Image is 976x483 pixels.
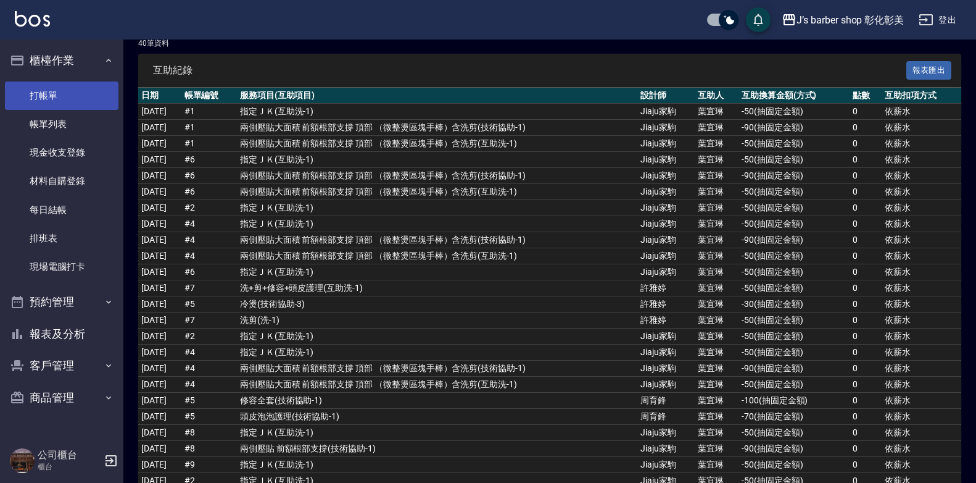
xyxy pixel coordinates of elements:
[738,457,850,473] td: -50 ( 抽固定金額 )
[637,264,695,280] td: Jiaju家駒
[695,120,738,136] td: 葉宜琳
[637,425,695,441] td: Jiaju家駒
[882,104,961,120] td: 依薪水
[637,393,695,409] td: 周育鋒
[695,280,738,296] td: 葉宜琳
[882,216,961,232] td: 依薪水
[138,152,181,168] td: [DATE]
[637,184,695,200] td: Jiaju家駒
[882,329,961,345] td: 依薪水
[882,88,961,104] th: 互助扣項方式
[882,377,961,393] td: 依薪水
[882,441,961,457] td: 依薪水
[850,200,882,216] td: 0
[138,38,961,49] p: 40 筆資料
[237,313,637,329] td: 洗剪 ( 洗-1 )
[882,264,961,280] td: 依薪水
[882,345,961,361] td: 依薪水
[237,152,637,168] td: 指定ＪＫ ( 互助洗-1 )
[850,393,882,409] td: 0
[914,9,961,31] button: 登出
[138,104,181,120] td: [DATE]
[237,441,637,457] td: 兩側壓貼 前額根部支撐 ( 技術協助-1 )
[38,461,101,472] p: 櫃台
[10,448,35,473] img: Person
[738,88,850,104] th: 互助換算金額(方式)
[882,152,961,168] td: 依薪水
[181,248,237,264] td: # 4
[15,11,50,27] img: Logo
[695,313,738,329] td: 葉宜琳
[882,313,961,329] td: 依薪水
[38,449,101,461] h5: 公司櫃台
[5,382,118,414] button: 商品管理
[695,136,738,152] td: 葉宜琳
[882,184,961,200] td: 依薪水
[637,168,695,184] td: Jiaju家駒
[138,168,181,184] td: [DATE]
[882,425,961,441] td: 依薪水
[138,457,181,473] td: [DATE]
[850,409,882,425] td: 0
[181,168,237,184] td: # 6
[637,313,695,329] td: 許雅婷
[237,104,637,120] td: 指定ＪＫ ( 互助洗-1 )
[850,345,882,361] td: 0
[850,120,882,136] td: 0
[138,329,181,345] td: [DATE]
[237,136,637,152] td: 兩側壓貼大面積 前額根部支撐 頂部 （微整燙區塊手棒）含洗剪 ( 互助洗-1 )
[138,393,181,409] td: [DATE]
[738,409,850,425] td: -70 ( 抽固定金額 )
[738,104,850,120] td: -50 ( 抽固定金額 )
[181,200,237,216] td: # 2
[850,264,882,280] td: 0
[237,457,637,473] td: 指定ＪＫ ( 互助洗-1 )
[637,361,695,377] td: Jiaju家駒
[181,152,237,168] td: # 6
[138,377,181,393] td: [DATE]
[237,296,637,313] td: 冷燙 ( 技術協助-3 )
[5,253,118,281] a: 現場電腦打卡
[695,184,738,200] td: 葉宜琳
[138,120,181,136] td: [DATE]
[906,61,952,80] button: 報表匯出
[237,120,637,136] td: 兩側壓貼大面積 前額根部支撐 頂部 （微整燙區塊手棒）含洗剪 ( 技術協助-1 )
[637,232,695,248] td: Jiaju家駒
[695,441,738,457] td: 葉宜琳
[777,7,909,33] button: J’s barber shop 彰化彰美
[882,200,961,216] td: 依薪水
[138,361,181,377] td: [DATE]
[738,184,850,200] td: -50 ( 抽固定金額 )
[882,361,961,377] td: 依薪水
[181,136,237,152] td: # 1
[237,345,637,361] td: 指定ＪＫ ( 互助洗-1 )
[850,441,882,457] td: 0
[5,196,118,224] a: 每日結帳
[738,313,850,329] td: -50 ( 抽固定金額 )
[695,296,738,313] td: 葉宜琳
[181,104,237,120] td: # 1
[738,152,850,168] td: -50 ( 抽固定金額 )
[237,425,637,441] td: 指定ＪＫ ( 互助洗-1 )
[882,248,961,264] td: 依薪水
[138,184,181,200] td: [DATE]
[181,345,237,361] td: # 4
[181,184,237,200] td: # 6
[850,136,882,152] td: 0
[181,329,237,345] td: # 2
[695,329,738,345] td: 葉宜琳
[695,248,738,264] td: 葉宜琳
[138,264,181,280] td: [DATE]
[695,200,738,216] td: 葉宜琳
[850,216,882,232] td: 0
[237,329,637,345] td: 指定ＪＫ ( 互助洗-1 )
[181,377,237,393] td: # 4
[181,425,237,441] td: # 8
[850,88,882,104] th: 點數
[181,313,237,329] td: # 7
[738,361,850,377] td: -90 ( 抽固定金額 )
[138,409,181,425] td: [DATE]
[637,88,695,104] th: 設計師
[738,393,850,409] td: -100 ( 抽固定金額 )
[5,318,118,350] button: 報表及分析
